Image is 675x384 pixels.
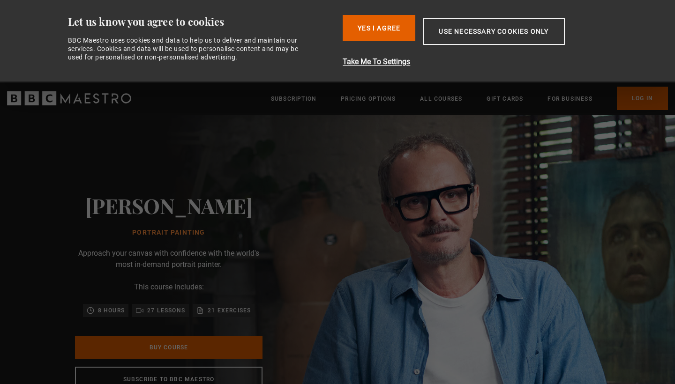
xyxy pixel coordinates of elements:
div: BBC Maestro uses cookies and data to help us to deliver and maintain our services. Cookies and da... [68,36,309,62]
button: Take Me To Settings [343,56,614,67]
a: Buy Course [75,336,262,359]
button: Yes I Agree [343,15,415,41]
a: All Courses [420,94,462,103]
p: Approach your canvas with confidence with the world's most in-demand portrait painter. [75,248,262,270]
button: Use necessary cookies only [423,18,564,45]
a: For business [547,94,592,103]
p: 21 exercises [208,306,251,315]
p: 27 lessons [147,306,185,315]
p: This course includes: [134,281,204,293]
a: Pricing Options [341,94,396,103]
a: Log In [617,87,668,110]
svg: BBC Maestro [7,91,131,105]
a: Gift Cards [487,94,523,103]
p: 8 hours [98,306,125,315]
h2: [PERSON_NAME] [85,193,253,217]
nav: Primary [271,87,668,110]
div: Let us know you agree to cookies [68,15,336,29]
a: Subscription [271,94,316,103]
h1: Portrait Painting [85,229,253,236]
